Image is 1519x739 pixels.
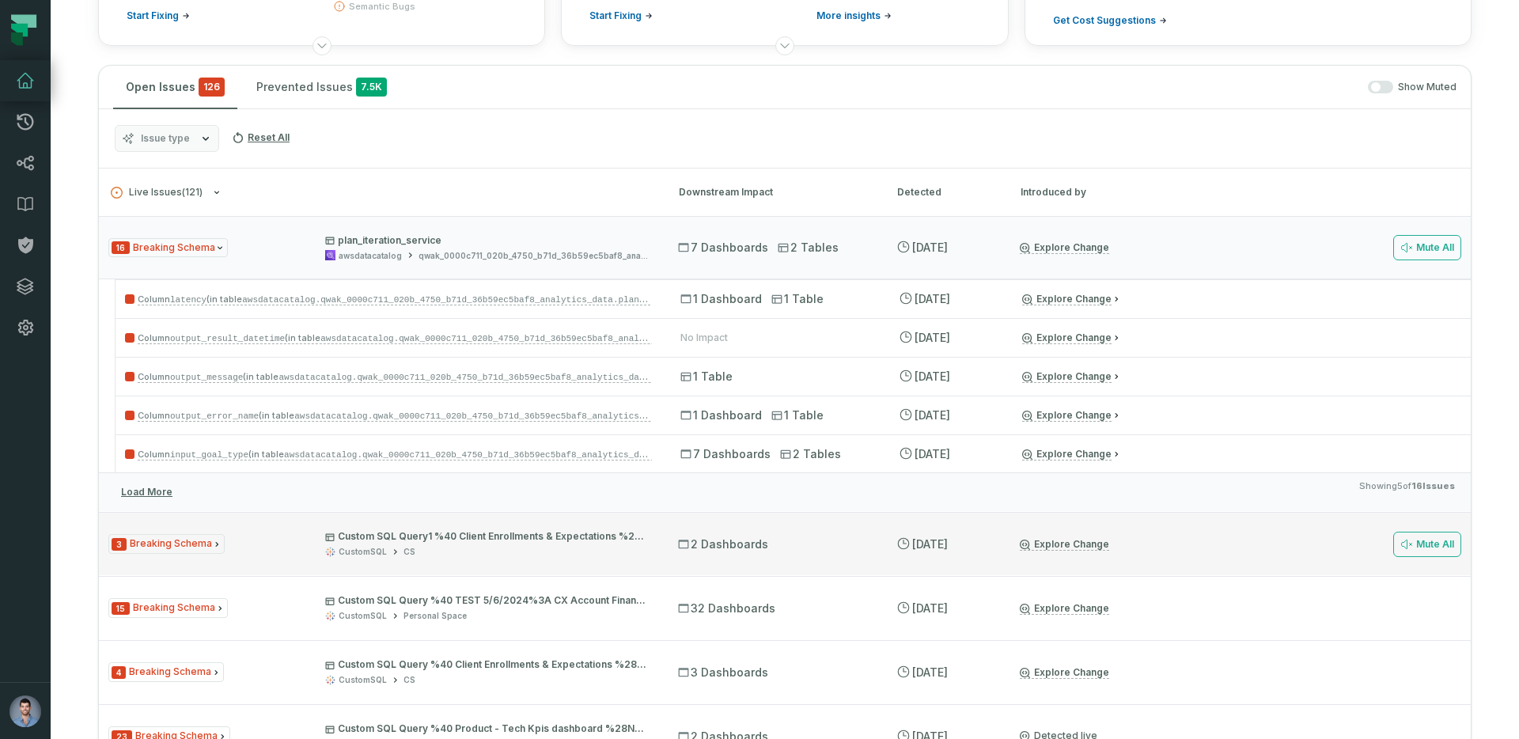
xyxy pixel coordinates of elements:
[406,81,1456,94] div: Show Muted
[170,411,259,421] code: output_error_name
[1053,14,1156,27] span: Get Cost Suggestions
[680,446,771,462] span: 7 Dashboards
[112,538,127,551] span: Severity
[816,9,881,22] span: More insights
[1020,538,1109,551] a: Explore Change
[294,409,786,421] code: awsdatacatalog.qwak_0000c711_020b_4750_b71d_36b59ec5baf8_analytics_data.plan_iteration_service
[242,293,733,305] code: awsdatacatalog.qwak_0000c711_020b_4750_b71d_36b59ec5baf8_analytics_data.plan_iteration_service
[138,294,1006,305] span: Column (in table in [GEOGRAPHIC_DATA]) does not exist, but it is being read by:
[199,78,225,97] span: critical issues and errors combined
[1022,332,1112,344] a: Explore Change
[356,78,387,97] span: 7.5K
[115,125,219,152] button: Issue type
[125,411,134,420] span: Severity
[816,9,892,22] a: More insights
[170,295,206,305] code: latency
[1021,185,1163,199] div: Introduced by
[1053,14,1167,27] a: Get Cost Suggestions
[678,665,768,680] span: 3 Dashboards
[339,674,387,686] div: CustomSQL
[170,450,248,460] code: input_goal_type
[113,66,237,108] button: Open Issues
[325,658,650,671] p: Custom SQL Query %40 Client Enrollments & Expectations %284e7005d3%29
[1022,409,1112,422] a: Explore Change
[170,373,243,382] code: output_message
[115,479,179,505] button: Load More
[1393,532,1461,557] button: Mute All
[915,331,950,344] relative-time: Oct 6, 2025, 4:03 AM GMT+3
[112,602,130,615] span: Severity
[915,369,950,383] relative-time: Oct 6, 2025, 4:03 AM GMT+3
[108,534,225,554] span: Issue Type
[771,291,824,307] span: 1 Table
[244,66,400,108] button: Prevented Issues
[325,530,650,543] p: Custom SQL Query1 %40 Client Enrollments & Expectations %2844fd636a%29
[403,610,467,622] div: Personal Space
[325,722,650,735] p: Custom SQL Query %40 Product - Tech Kpis dashboard %28New 2025%29 %28bbc0b2d1%29
[780,446,841,462] span: 2 Tables
[1020,666,1109,679] a: Explore Change
[125,294,134,304] span: Severity
[339,250,402,262] div: awsdatacatalog
[339,546,387,558] div: CustomSQL
[915,447,950,460] relative-time: Oct 6, 2025, 4:03 AM GMT+3
[680,407,762,423] span: 1 Dashboard
[125,372,134,381] span: Severity
[1393,235,1461,260] button: Mute All
[138,371,1043,382] span: Column (in table in [GEOGRAPHIC_DATA]) does not exist, but it is being read by:
[108,598,228,618] span: Issue Type
[1020,241,1109,254] a: Explore Change
[170,334,285,343] code: output_result_datetime
[108,238,228,258] span: Issue Type
[678,536,768,552] span: 2 Dashboards
[589,9,642,22] span: Start Fixing
[320,332,812,343] code: awsdatacatalog.qwak_0000c711_020b_4750_b71d_36b59ec5baf8_analytics_data.plan_iteration_service
[127,9,190,22] a: Start Fixing
[915,408,950,422] relative-time: Oct 6, 2025, 4:03 AM GMT+3
[278,370,770,382] code: awsdatacatalog.qwak_0000c711_020b_4750_b71d_36b59ec5baf8_analytics_data.plan_iteration_service
[1022,293,1112,305] a: Explore Change
[111,187,203,199] span: Live Issues ( 121 )
[1022,370,1112,383] a: Explore Change
[112,666,126,679] span: Severity
[125,333,134,343] span: Severity
[125,449,134,459] span: Severity
[1022,448,1112,460] a: Explore Change
[111,187,650,199] button: Live Issues(121)
[680,332,728,344] div: No Impact
[225,125,296,150] button: Reset All
[419,250,650,262] div: qwak_0000c711_020b_4750_b71d_36b59ec5baf8_analytics_data
[108,662,224,682] span: Issue Type
[912,241,948,254] relative-time: Oct 6, 2025, 4:03 AM GMT+3
[771,407,824,423] span: 1 Table
[284,448,775,460] code: awsdatacatalog.qwak_0000c711_020b_4750_b71d_36b59ec5baf8_analytics_data.plan_iteration_service
[127,9,179,22] span: Start Fixing
[912,537,948,551] relative-time: Oct 5, 2025, 4:02 AM GMT+3
[915,292,950,305] relative-time: Oct 6, 2025, 4:03 AM GMT+3
[141,132,190,145] span: Issue type
[138,449,1048,460] span: Column (in table in [GEOGRAPHIC_DATA]) does not exist, but it is being read by:
[138,332,1085,343] span: Column (in table in [GEOGRAPHIC_DATA]) does not exist, but it is being read by:
[1359,479,1455,505] span: Showing 5 of
[339,610,387,622] div: CustomSQL
[680,291,762,307] span: 1 Dashboard
[912,601,948,615] relative-time: Oct 5, 2025, 4:02 AM GMT+3
[680,369,733,385] span: 1 Table
[403,674,415,686] div: CS
[589,9,653,22] a: Start Fixing
[138,410,1059,421] span: Column (in table in [GEOGRAPHIC_DATA]) does not exist, but it is being read by:
[912,665,948,679] relative-time: Oct 5, 2025, 4:02 AM GMT+3
[678,240,768,256] span: 7 Dashboards
[1411,480,1455,491] strong: 16 Issues
[1020,602,1109,615] a: Explore Change
[9,695,41,727] img: avatar of Ori Machlis
[112,241,130,254] span: Severity
[325,234,650,247] p: plan_iteration_service
[778,240,839,256] span: 2 Tables
[678,601,775,616] span: 32 Dashboards
[897,185,992,199] div: Detected
[403,546,415,558] div: CS
[679,185,869,199] div: Downstream Impact
[325,594,650,607] p: Custom SQL Query %40 TEST 5/6/2024%3A CX Account Financials %2857bf6f57%29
